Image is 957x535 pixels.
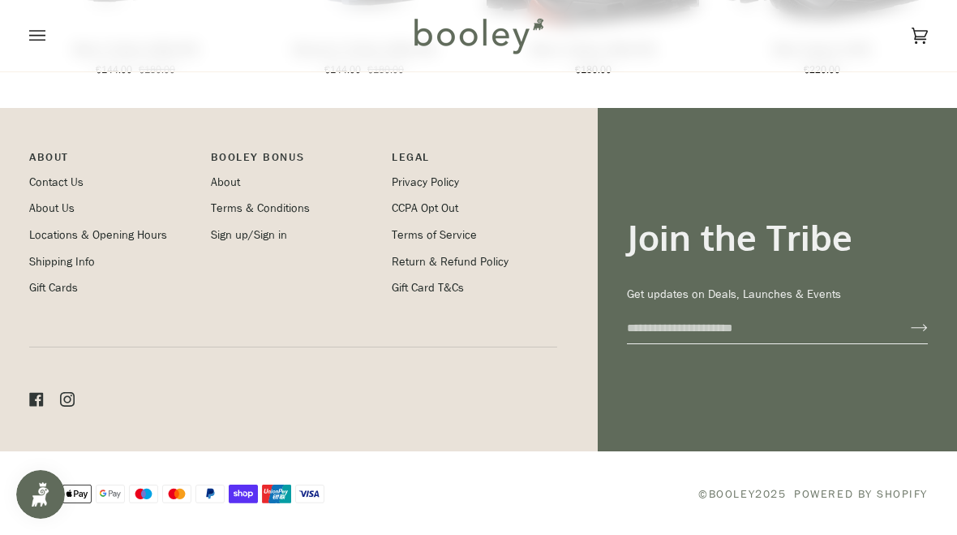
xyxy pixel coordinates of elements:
[211,175,240,190] a: About
[392,149,557,174] p: Pipeline_Footer Sub
[29,175,84,190] a: Contact Us
[627,286,928,304] p: Get updates on Deals, Launches & Events
[211,227,287,243] a: Sign up/Sign in
[709,486,755,502] a: Booley
[29,227,167,243] a: Locations & Opening Hours
[29,280,78,296] a: Gift Cards
[392,201,458,216] a: CCPA Opt Out
[29,201,75,216] a: About Us
[211,149,376,174] p: Booley Bonus
[407,12,549,59] img: Booley
[392,280,464,296] a: Gift Card T&Cs
[698,485,786,503] span: © 2025
[627,313,885,343] input: your-email@example.com
[29,149,195,174] p: Pipeline_Footer Main
[885,315,928,341] button: Join
[211,201,310,216] a: Terms & Conditions
[392,175,459,190] a: Privacy Policy
[627,215,928,260] h3: Join the Tribe
[794,486,928,502] a: Powered by Shopify
[29,254,95,270] a: Shipping Info
[392,254,509,270] a: Return & Refund Policy
[392,227,477,243] a: Terms of Service
[16,470,65,519] iframe: Button to open loyalty program pop-up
